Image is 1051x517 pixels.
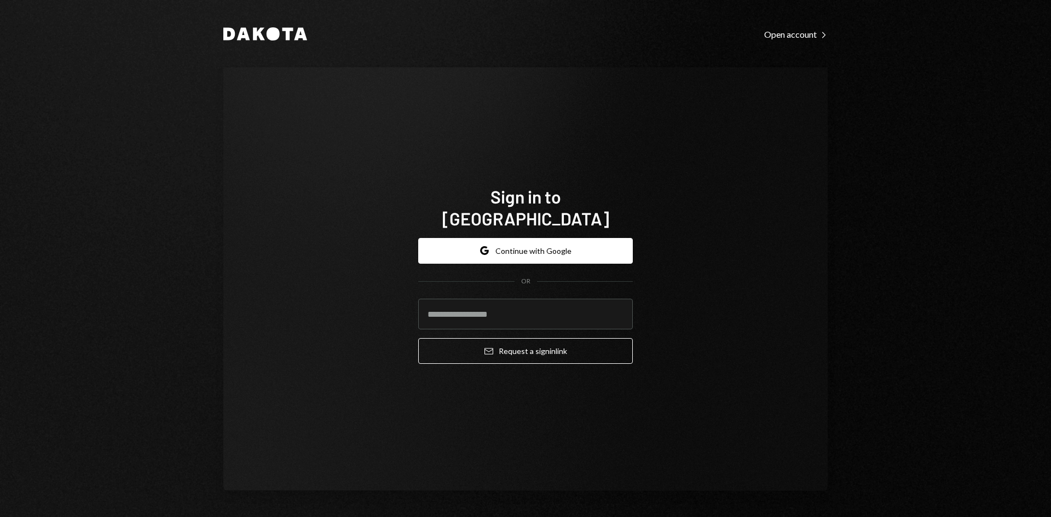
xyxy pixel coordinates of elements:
div: OR [521,277,530,286]
button: Continue with Google [418,238,633,264]
div: Open account [764,29,828,40]
a: Open account [764,28,828,40]
button: Request a signinlink [418,338,633,364]
h1: Sign in to [GEOGRAPHIC_DATA] [418,185,633,229]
